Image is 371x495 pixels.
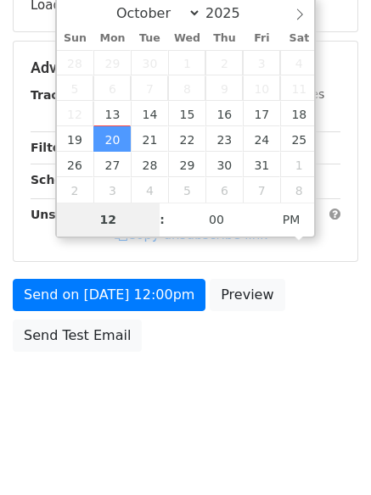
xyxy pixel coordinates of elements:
span: October 12, 2025 [57,101,94,126]
span: Thu [205,33,243,44]
span: October 14, 2025 [131,101,168,126]
span: October 22, 2025 [168,126,205,152]
a: Copy unsubscribe link [115,227,267,242]
span: October 29, 2025 [168,152,205,177]
span: : [160,203,165,236]
span: November 6, 2025 [205,177,243,203]
span: Fri [243,33,280,44]
span: October 24, 2025 [243,126,280,152]
span: October 28, 2025 [131,152,168,177]
span: October 16, 2025 [205,101,243,126]
strong: Filters [31,141,74,154]
span: October 15, 2025 [168,101,205,126]
span: Wed [168,33,205,44]
span: November 7, 2025 [243,177,280,203]
a: Send on [DATE] 12:00pm [13,279,205,311]
span: Sun [57,33,94,44]
span: Sat [280,33,318,44]
span: October 21, 2025 [131,126,168,152]
span: October 9, 2025 [205,75,243,101]
span: October 26, 2025 [57,152,94,177]
span: November 2, 2025 [57,177,94,203]
input: Minute [165,203,268,236]
span: October 8, 2025 [168,75,205,101]
span: November 8, 2025 [280,177,318,203]
iframe: Chat Widget [286,414,371,495]
span: November 5, 2025 [168,177,205,203]
span: October 3, 2025 [243,50,280,75]
span: October 27, 2025 [93,152,131,177]
span: Tue [131,33,168,44]
span: October 20, 2025 [93,126,131,152]
a: Send Test Email [13,320,142,352]
a: Preview [210,279,284,311]
span: October 23, 2025 [205,126,243,152]
span: October 1, 2025 [168,50,205,75]
span: October 17, 2025 [243,101,280,126]
span: October 11, 2025 [280,75,318,101]
span: October 7, 2025 [131,75,168,101]
span: November 1, 2025 [280,152,318,177]
span: October 2, 2025 [205,50,243,75]
h5: Advanced [31,58,340,77]
span: Click to toggle [268,203,315,236]
span: September 30, 2025 [131,50,168,75]
strong: Schedule [31,173,92,186]
input: Year [201,5,262,21]
span: October 6, 2025 [93,75,131,101]
strong: Unsubscribe [31,208,114,221]
span: November 3, 2025 [93,177,131,203]
strong: Tracking [31,88,87,102]
span: October 10, 2025 [243,75,280,101]
span: September 28, 2025 [57,50,94,75]
span: October 4, 2025 [280,50,318,75]
span: October 5, 2025 [57,75,94,101]
input: Hour [57,203,160,236]
span: October 31, 2025 [243,152,280,177]
span: September 29, 2025 [93,50,131,75]
span: October 18, 2025 [280,101,318,126]
span: October 19, 2025 [57,126,94,152]
span: October 25, 2025 [280,126,318,152]
span: November 4, 2025 [131,177,168,203]
span: October 30, 2025 [205,152,243,177]
span: October 13, 2025 [93,101,131,126]
span: Mon [93,33,131,44]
